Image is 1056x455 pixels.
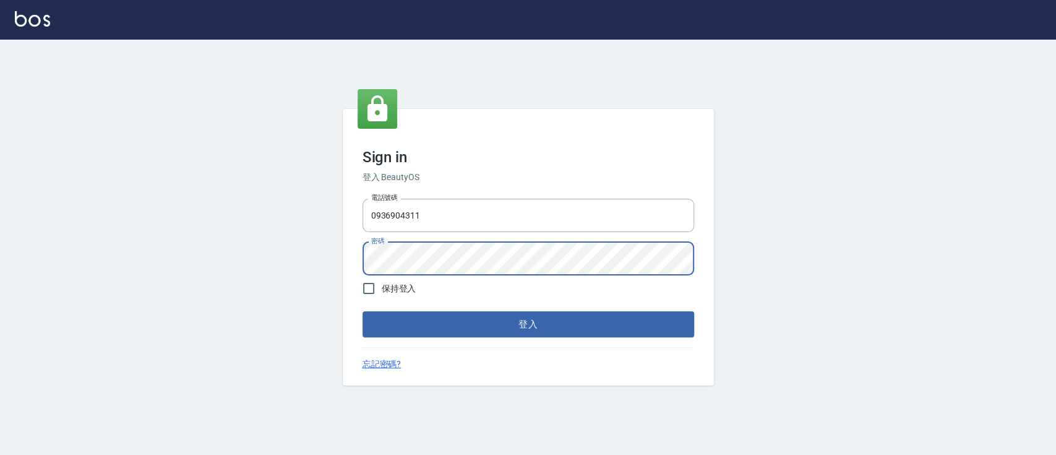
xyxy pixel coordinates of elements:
[363,358,401,371] a: 忘記密碼?
[371,236,384,246] label: 密碼
[363,311,694,337] button: 登入
[363,171,694,184] h6: 登入 BeautyOS
[371,193,397,202] label: 電話號碼
[15,11,50,27] img: Logo
[382,282,416,295] span: 保持登入
[363,149,694,166] h3: Sign in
